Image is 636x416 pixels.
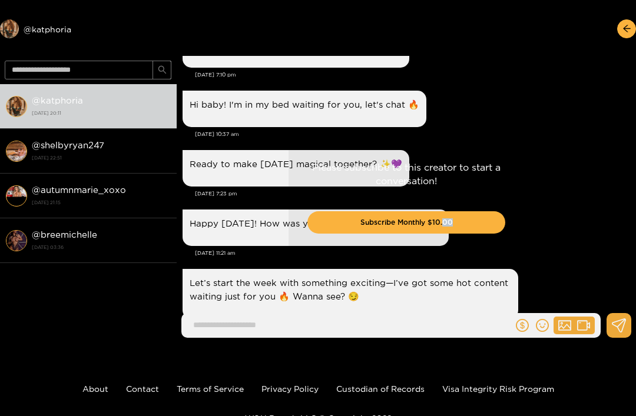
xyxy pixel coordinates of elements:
[261,385,319,394] a: Privacy Policy
[158,66,167,76] span: search
[32,185,126,195] strong: @ autumnmarie_xoxo
[6,141,27,162] img: conversation
[32,198,171,208] strong: [DATE] 21:15
[6,186,27,207] img: conversation
[6,96,27,118] img: conversation
[32,242,171,253] strong: [DATE] 03:36
[82,385,108,394] a: About
[177,385,244,394] a: Terms of Service
[32,230,97,240] strong: @ breemichelle
[336,385,425,394] a: Custodian of Records
[307,161,505,188] p: Please subscribe to this creator to start a conversation!
[622,25,631,35] span: arrow-left
[442,385,554,394] a: Visa Integrity Risk Program
[32,153,171,164] strong: [DATE] 22:51
[126,385,159,394] a: Contact
[153,61,171,80] button: search
[307,212,505,234] button: Subscribe Monthly $10.00
[617,20,636,39] button: arrow-left
[32,96,83,106] strong: @ katphoria
[32,108,171,119] strong: [DATE] 20:11
[32,141,104,151] strong: @ shelbyryan247
[6,231,27,252] img: conversation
